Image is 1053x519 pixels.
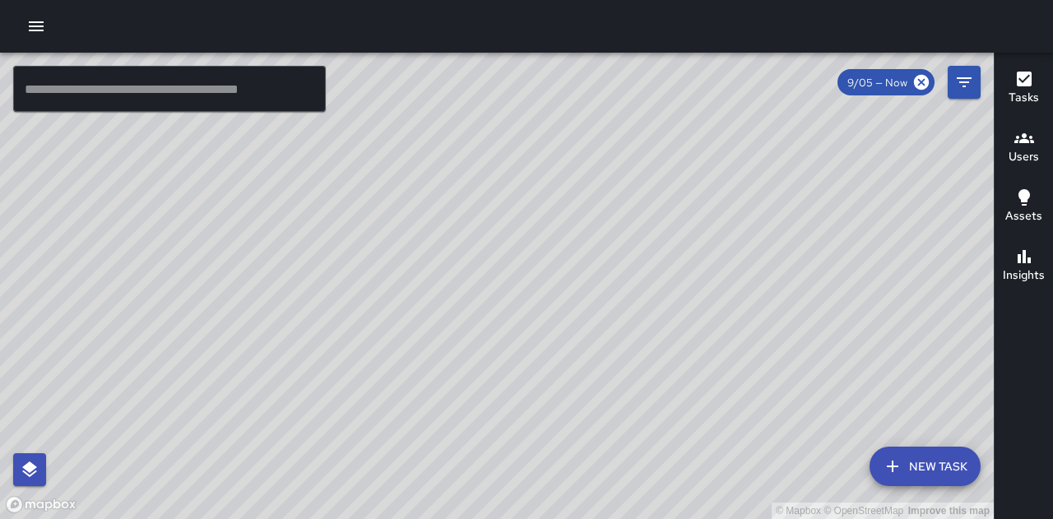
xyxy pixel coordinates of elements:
[837,76,917,90] span: 9/05 — Now
[995,118,1053,178] button: Users
[948,66,981,99] button: Filters
[995,59,1053,118] button: Tasks
[1009,148,1039,166] h6: Users
[1003,266,1045,285] h6: Insights
[1005,207,1042,225] h6: Assets
[870,447,981,486] button: New Task
[995,237,1053,296] button: Insights
[837,69,935,95] div: 9/05 — Now
[995,178,1053,237] button: Assets
[1009,89,1039,107] h6: Tasks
